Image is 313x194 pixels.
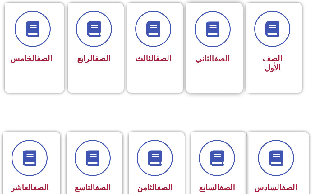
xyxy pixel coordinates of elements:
a: الصف [33,183,48,192]
a: الصف [95,54,110,63]
a: الصف [157,183,173,192]
span: السادس [254,183,297,192]
span: الخامس [10,54,52,63]
a: الصف [156,54,171,63]
a: الصف [95,183,111,192]
span: الرابع [77,54,110,63]
span: الثاني [196,54,230,63]
span: العاشر [11,183,48,192]
span: التاسع [75,183,111,192]
span: الثامن [137,183,173,192]
span: الصف الأول [263,54,282,72]
span: الثالث [136,54,171,63]
span: السابع [199,183,235,192]
a: الصف [214,54,230,63]
a: الصف [282,183,297,192]
a: الصف [219,183,235,192]
a: الصف [37,54,52,63]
